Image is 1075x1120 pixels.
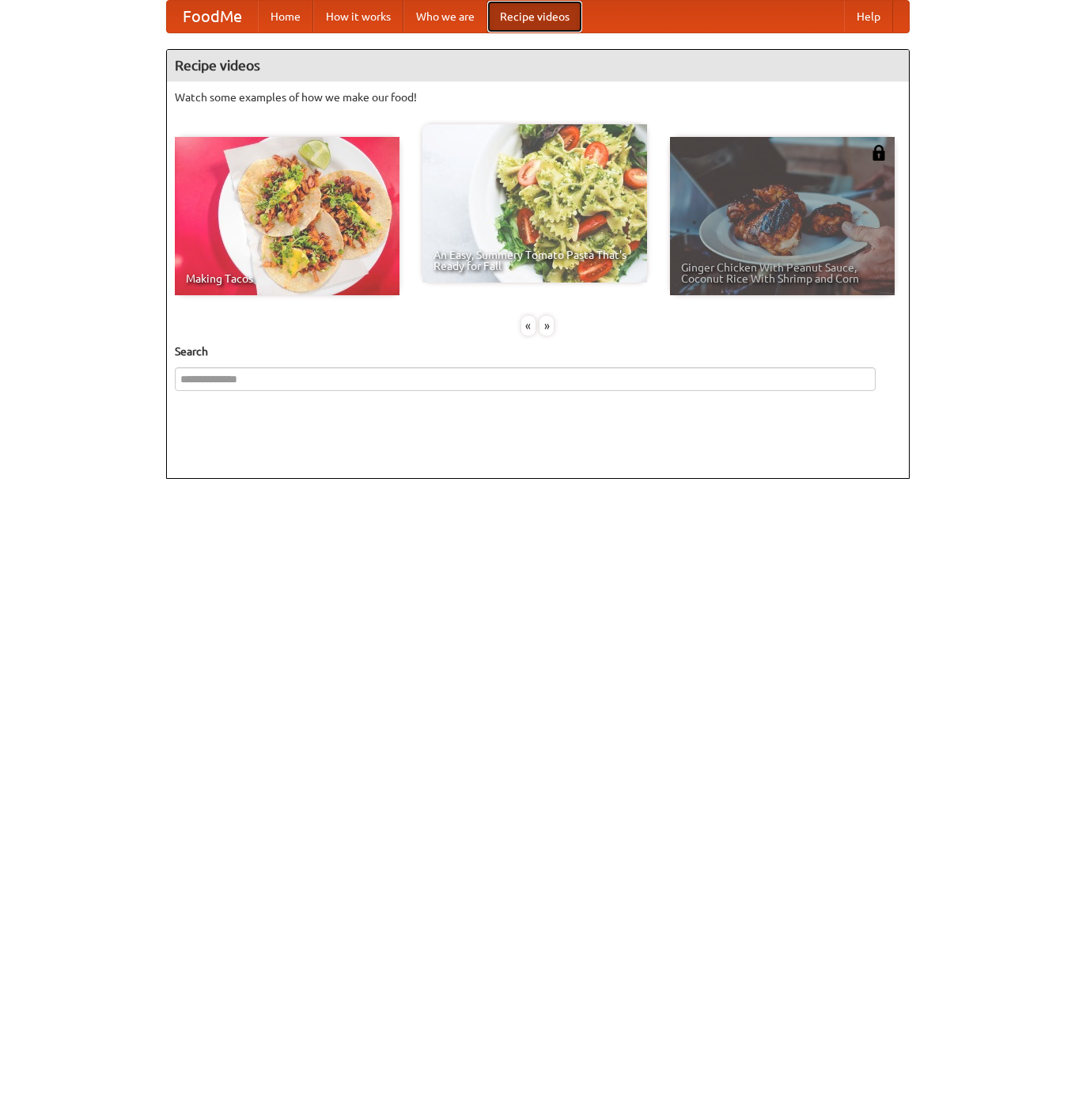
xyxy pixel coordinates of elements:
span: An Easy, Summery Tomato Pasta That's Ready for Fall [433,249,636,271]
a: Recipe videos [487,1,582,32]
a: Who we are [403,1,487,32]
h4: Recipe videos [167,50,909,82]
span: Making Tacos [186,273,388,284]
a: How it works [313,1,403,32]
a: Making Tacos [175,137,399,295]
div: « [521,316,536,336]
a: An Easy, Summery Tomato Pasta That's Ready for Fall [422,124,647,283]
p: Watch some examples of how we make our food! [175,89,901,105]
a: FoodMe [167,1,258,32]
img: 483408.png [871,145,887,161]
a: Help [844,1,893,32]
h5: Search [175,344,901,359]
div: » [539,316,554,336]
a: Home [258,1,313,32]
